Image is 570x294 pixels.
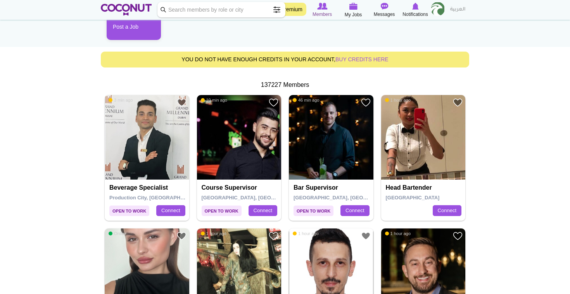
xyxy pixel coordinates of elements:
[157,2,285,17] input: Search members by role or city
[109,97,133,103] span: 3 min ago
[294,184,371,191] h4: Bar Supervisor
[294,206,333,216] span: Open to Work
[156,205,185,216] a: Connect
[177,98,187,107] a: Add to Favourites
[369,2,400,18] a: Messages Messages
[268,3,306,16] a: Go Premium
[453,231,463,241] a: Add to Favourites
[340,205,369,216] a: Connect
[345,11,362,19] span: My Jobs
[317,3,327,10] img: Browse Members
[335,56,389,62] a: buy credits here
[338,2,369,19] a: My Jobs My Jobs
[202,206,242,216] span: Open to Work
[269,231,278,241] a: Add to Favourites
[385,97,411,103] span: 1 hour ago
[402,10,428,18] span: Notifications
[386,184,463,191] h4: Head Bartender
[202,184,279,191] h4: Course supervisor
[107,57,463,62] h5: You do not have enough credits in your account,
[374,10,395,18] span: Messages
[412,3,419,10] img: Notifications
[400,2,431,18] a: Notifications Notifications
[386,195,440,201] span: [GEOGRAPHIC_DATA]
[101,4,152,16] img: Home
[361,98,371,107] a: Add to Favourites
[201,97,227,103] span: 10 min ago
[313,10,332,18] span: Members
[109,206,149,216] span: Open to Work
[202,195,312,201] span: [GEOGRAPHIC_DATA], [GEOGRAPHIC_DATA]
[453,98,463,107] a: Add to Favourites
[201,231,227,236] span: 1 hour ago
[101,81,469,90] div: 137227 Members
[293,97,319,103] span: 46 min ago
[446,2,469,17] a: العربية
[293,231,319,236] span: 1 hour ago
[109,231,126,236] span: Online
[380,3,388,10] img: Messages
[361,231,371,241] a: Add to Favourites
[109,195,203,201] span: Production City, [GEOGRAPHIC_DATA]
[307,2,338,18] a: Browse Members Members
[109,184,187,191] h4: Beverage specialist
[269,98,278,107] a: Add to Favourites
[385,231,411,236] span: 1 hour ago
[294,195,404,201] span: [GEOGRAPHIC_DATA], [GEOGRAPHIC_DATA]
[177,231,187,241] a: Add to Favourites
[433,205,461,216] a: Connect
[249,205,277,216] a: Connect
[349,3,358,10] img: My Jobs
